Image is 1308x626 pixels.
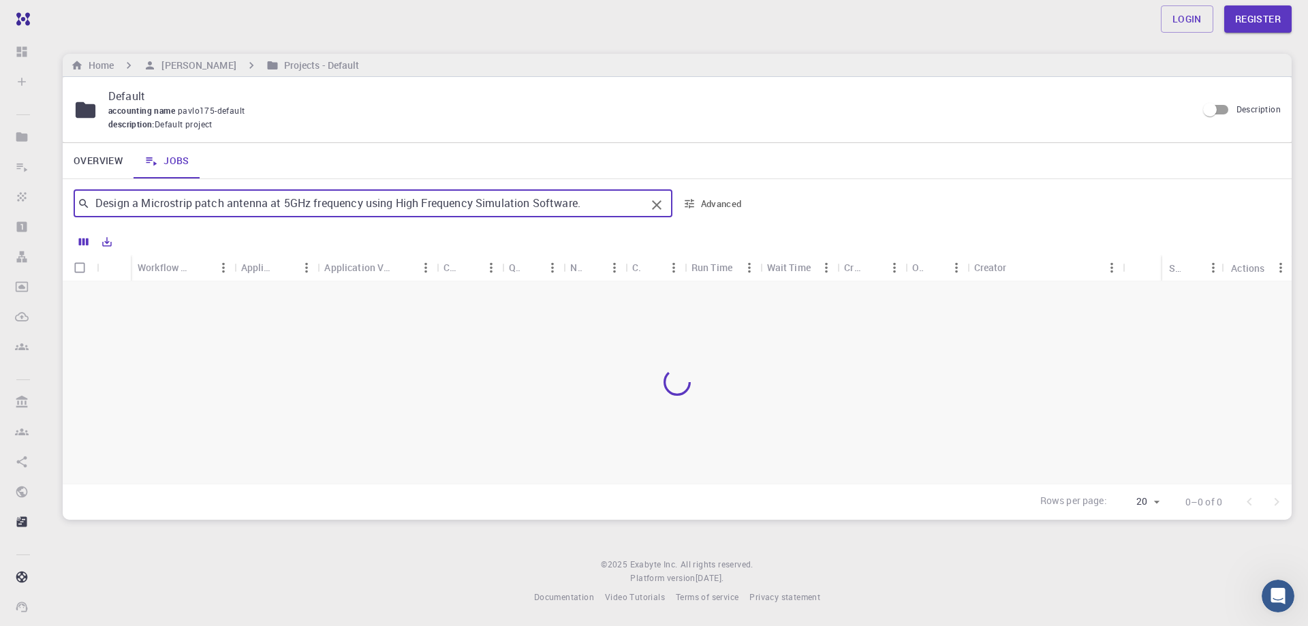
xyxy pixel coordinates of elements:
a: Register [1224,5,1292,33]
span: pavlo175-default [178,105,250,116]
h6: Home [83,58,114,73]
button: Menu [542,257,563,279]
a: Video Tutorials [605,591,665,604]
button: Menu [1270,257,1292,279]
span: Exabyte Inc. [630,559,678,569]
button: Menu [1101,257,1123,279]
div: Owner [912,254,924,281]
button: Menu [738,257,760,279]
span: Default project [155,118,213,131]
div: Workflow Name [131,254,234,281]
p: Default [108,88,1186,104]
div: 20 [1112,492,1164,512]
button: Sort [520,257,542,279]
div: Creator [967,254,1123,281]
button: Menu [604,257,625,279]
button: Sort [924,257,946,279]
span: accounting name [108,105,178,116]
button: Menu [480,257,502,279]
div: Workflow Name [138,254,191,281]
a: Exabyte Inc. [630,558,678,572]
div: Application Version [317,254,437,281]
button: Menu [415,257,437,279]
div: Nodes [570,254,582,281]
button: Export [95,231,119,253]
a: Terms of service [676,591,738,604]
div: Run Time [691,254,732,281]
div: Application [241,254,275,281]
a: Privacy statement [749,591,820,604]
button: Menu [815,257,837,279]
button: Advanced [678,193,749,215]
span: [DATE] . [696,572,724,583]
button: Sort [1007,257,1029,279]
div: Run Time [685,254,760,281]
span: Terms of service [676,591,738,602]
div: Cores [625,254,685,281]
div: Queue [509,254,520,281]
span: Video Tutorials [605,591,665,602]
button: Menu [884,257,905,279]
div: Application Version [324,254,393,281]
div: Created [844,254,862,281]
span: Description [1236,104,1281,114]
button: Sort [393,257,415,279]
div: Created [837,254,905,281]
div: Wait Time [767,254,811,281]
button: Sort [641,257,663,279]
button: Clear [646,194,668,216]
div: Creator [974,254,1007,281]
span: Platform version [630,572,695,585]
nav: breadcrumb [68,58,362,73]
h6: [PERSON_NAME] [156,58,236,73]
button: Sort [1181,257,1202,279]
a: Login [1161,5,1213,33]
div: Status [1169,255,1181,281]
div: Cluster [443,254,458,281]
img: logo [11,12,30,26]
a: Overview [63,143,134,178]
div: Wait Time [760,254,838,281]
button: Sort [582,257,604,279]
span: All rights reserved. [681,558,753,572]
a: [DATE]. [696,572,724,585]
div: Queue [502,254,564,281]
div: Actions [1231,255,1264,281]
span: Documentation [534,591,594,602]
div: Cluster [437,254,502,281]
button: Sort [274,257,296,279]
div: Owner [905,254,967,281]
button: Menu [663,257,685,279]
div: Application [234,254,318,281]
button: Sort [862,257,884,279]
div: Cores [632,254,641,281]
p: 0–0 of 0 [1185,495,1222,509]
span: © 2025 [601,558,629,572]
button: Sort [191,257,213,279]
iframe: Intercom live chat [1262,580,1294,612]
button: Menu [946,257,967,279]
a: Jobs [134,143,200,178]
div: Status [1162,255,1225,281]
span: description : [108,118,155,131]
button: Menu [296,257,317,279]
div: Nodes [563,254,625,281]
button: Columns [72,231,95,253]
button: Sort [458,257,480,279]
span: Privacy statement [749,591,820,602]
div: Actions [1224,255,1292,281]
button: Menu [213,257,234,279]
p: Rows per page: [1040,494,1107,510]
h6: Projects - Default [279,58,360,73]
a: Documentation [534,591,594,604]
button: Menu [1202,257,1224,279]
div: Icon [97,255,131,281]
